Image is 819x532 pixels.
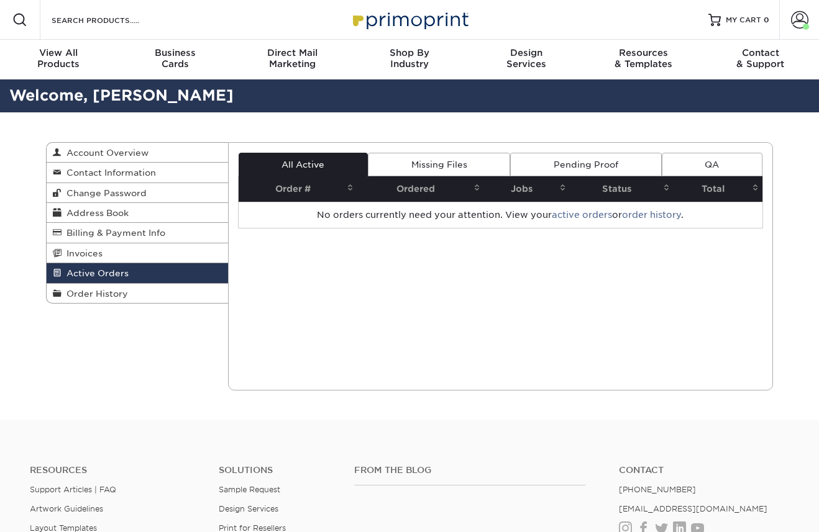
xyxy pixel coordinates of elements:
span: Contact [702,47,819,58]
th: Jobs [484,176,570,202]
a: Contact& Support [702,40,819,79]
a: Direct MailMarketing [234,40,351,79]
h4: From the Blog [354,465,585,476]
div: Marketing [234,47,351,70]
a: Billing & Payment Info [47,223,228,243]
a: [EMAIL_ADDRESS][DOMAIN_NAME] [619,504,767,513]
span: Billing & Payment Info [62,228,165,238]
h4: Resources [30,465,200,476]
a: QA [662,153,762,176]
th: Ordered [357,176,484,202]
span: Design [468,47,585,58]
a: Support Articles | FAQ [30,485,116,494]
span: Address Book [62,208,129,218]
span: 0 [764,16,769,24]
a: Contact [619,465,789,476]
div: Cards [117,47,234,70]
span: Business [117,47,234,58]
span: Invoices [62,248,103,258]
a: [PHONE_NUMBER] [619,485,696,494]
img: Primoprint [347,6,472,33]
th: Order # [239,176,357,202]
a: Missing Files [368,153,510,176]
a: Account Overview [47,143,228,163]
span: Active Orders [62,268,129,278]
h4: Solutions [219,465,335,476]
a: order history [622,210,681,220]
th: Status [570,176,674,202]
a: Change Password [47,183,228,203]
span: Shop By [351,47,468,58]
span: Change Password [62,188,147,198]
a: Invoices [47,243,228,263]
span: Direct Mail [234,47,351,58]
a: Sample Request [219,485,280,494]
a: Shop ByIndustry [351,40,468,79]
span: Account Overview [62,148,149,158]
a: active orders [552,210,612,220]
span: Resources [585,47,702,58]
a: All Active [239,153,368,176]
a: Active Orders [47,263,228,283]
span: MY CART [726,15,761,25]
a: Artwork Guidelines [30,504,103,513]
a: Contact Information [47,163,228,183]
div: & Support [702,47,819,70]
a: BusinessCards [117,40,234,79]
div: Services [468,47,585,70]
div: Industry [351,47,468,70]
div: & Templates [585,47,702,70]
a: Order History [47,284,228,303]
a: Resources& Templates [585,40,702,79]
a: Pending Proof [510,153,661,176]
span: Order History [62,289,128,299]
th: Total [674,176,762,202]
td: No orders currently need your attention. View your or . [239,202,763,228]
a: Design Services [219,504,278,513]
a: DesignServices [468,40,585,79]
a: Address Book [47,203,228,223]
span: Contact Information [62,168,156,178]
input: SEARCH PRODUCTS..... [50,12,172,27]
